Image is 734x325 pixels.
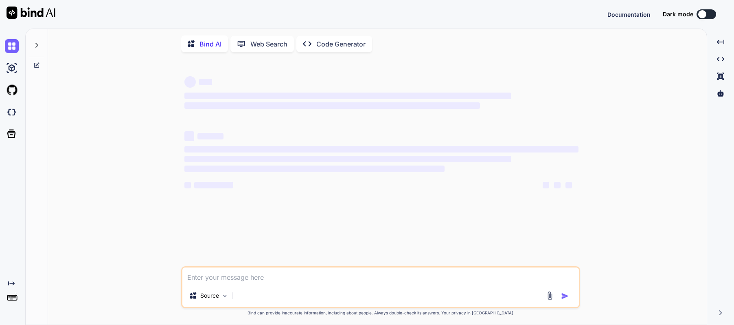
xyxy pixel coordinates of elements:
span: ‌ [184,102,480,109]
p: Bind can provide inaccurate information, including about people. Always double-check its answers.... [181,310,580,316]
span: ‌ [565,182,572,188]
img: icon [561,292,569,300]
button: Documentation [607,10,651,19]
span: ‌ [184,131,194,141]
img: ai-studio [5,61,19,75]
span: ‌ [554,182,561,188]
img: Bind AI [7,7,55,19]
img: Pick Models [221,292,228,299]
span: Documentation [607,11,651,18]
span: Dark mode [663,10,693,18]
img: darkCloudIdeIcon [5,105,19,119]
span: ‌ [199,79,212,85]
img: chat [5,39,19,53]
img: githubLight [5,83,19,97]
span: ‌ [543,182,549,188]
span: ‌ [184,76,196,88]
span: ‌ [184,93,511,99]
span: ‌ [194,182,233,188]
span: ‌ [197,133,223,139]
p: Web Search [250,39,287,49]
span: ‌ [184,182,191,188]
span: ‌ [184,156,511,162]
p: Bind AI [199,39,221,49]
img: attachment [545,291,554,301]
p: Code Generator [316,39,366,49]
span: ‌ [184,146,578,153]
p: Source [200,292,219,300]
span: ‌ [184,166,445,172]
